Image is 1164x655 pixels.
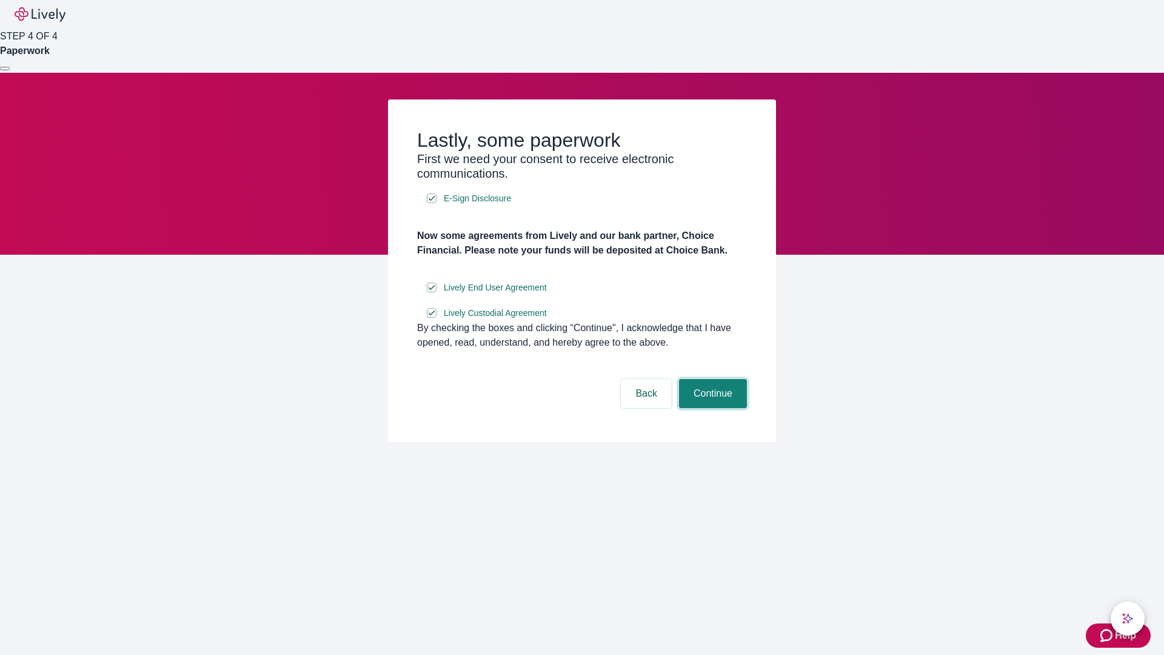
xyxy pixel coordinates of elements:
[444,281,547,294] span: Lively End User Agreement
[1111,602,1145,636] button: chat
[1122,613,1134,625] svg: Lively AI Assistant
[1115,628,1136,643] span: Help
[417,321,747,350] div: By checking the boxes and clicking “Continue", I acknowledge that I have opened, read, understand...
[417,152,747,181] h3: First we need your consent to receive electronic communications.
[441,191,513,206] a: e-sign disclosure document
[441,306,549,321] a: e-sign disclosure document
[444,307,547,320] span: Lively Custodial Agreement
[441,280,549,295] a: e-sign disclosure document
[417,229,747,258] h4: Now some agreements from Lively and our bank partner, Choice Financial. Please note your funds wi...
[679,379,747,408] button: Continue
[621,379,672,408] button: Back
[15,7,65,22] img: Lively
[1100,628,1115,643] svg: Zendesk support icon
[444,192,511,205] span: E-Sign Disclosure
[417,129,747,152] h2: Lastly, some paperwork
[1086,623,1151,648] button: Zendesk support iconHelp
